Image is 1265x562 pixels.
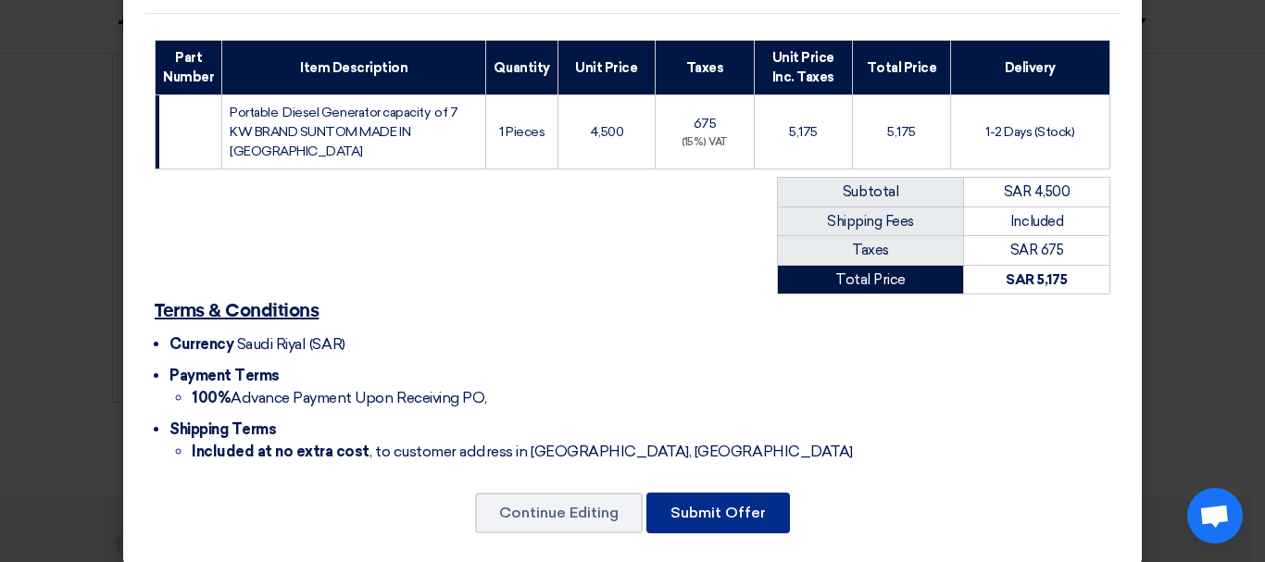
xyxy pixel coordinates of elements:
strong: 100% [192,389,231,406]
u: Terms & Conditions [155,302,319,320]
td: Subtotal [778,178,964,207]
span: Saudi Riyal (SAR) [237,335,345,353]
th: Delivery [950,41,1109,95]
button: Submit Offer [646,493,790,533]
span: Portable Diesel Generator capacity of 7 KW BRAND SUNTOM MADE IN [GEOGRAPHIC_DATA] [230,105,457,159]
th: Taxes [656,41,754,95]
th: Total Price [853,41,951,95]
span: 5,175 [789,124,818,140]
span: 675 [694,116,717,131]
button: Continue Editing [475,493,643,533]
span: 1-2 Days (Stock) [985,124,1074,140]
td: Taxes [778,236,964,266]
span: Advance Payment Upon Receiving PO, [192,389,487,406]
span: Included [1010,213,1063,230]
li: , to customer address in [GEOGRAPHIC_DATA], [GEOGRAPHIC_DATA] [192,441,1110,463]
span: 1 Pieces [499,124,545,140]
th: Unit Price Inc. Taxes [754,41,852,95]
th: Item Description [222,41,486,95]
span: 4,500 [590,124,624,140]
th: Quantity [486,41,557,95]
span: Currency [169,335,233,353]
strong: SAR 5,175 [1006,271,1068,288]
span: 5,175 [887,124,916,140]
div: (15%) VAT [663,135,745,151]
th: Unit Price [557,41,656,95]
span: Payment Terms [169,367,280,384]
td: SAR 4,500 [964,178,1110,207]
div: Open chat [1187,488,1243,543]
span: Shipping Terms [169,420,276,438]
strong: Included at no extra cost [192,443,369,460]
span: SAR 675 [1010,242,1064,258]
td: Shipping Fees [778,206,964,236]
th: Part Number [156,41,222,95]
td: Total Price [778,265,964,294]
